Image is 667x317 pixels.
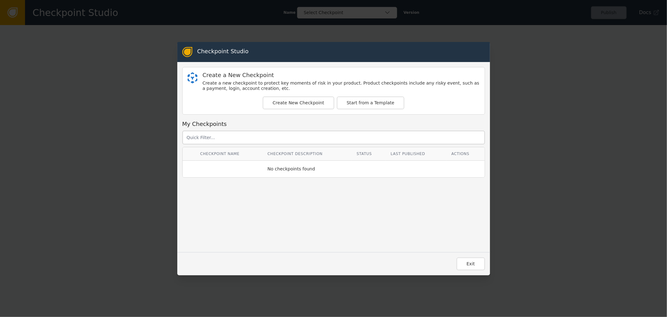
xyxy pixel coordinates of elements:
[197,47,249,57] div: Checkpoint Studio
[203,81,480,91] div: Create a new checkpoint to protect key moments of risk in your product. Product checkpoints inclu...
[263,147,352,161] th: Checkpoint Description
[457,257,485,270] button: Exit
[447,147,484,161] th: Actions
[386,147,447,161] th: Last Published
[263,96,334,109] button: Create New Checkpoint
[182,131,485,144] input: Quick Filter...
[267,163,315,174] span: No checkpoints found
[337,96,405,109] button: Start from a Template
[352,147,386,161] th: Status
[203,72,480,78] div: Create a New Checkpoint
[195,147,263,161] th: Checkpoint Name
[182,120,485,128] div: My Checkpoints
